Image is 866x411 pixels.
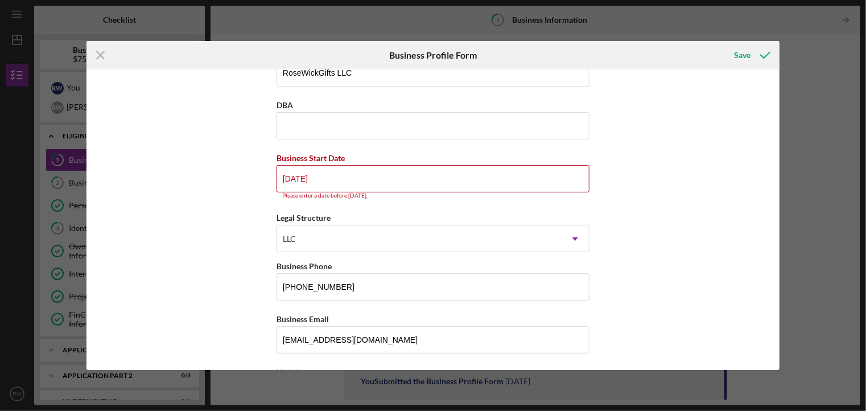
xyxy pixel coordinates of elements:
[723,44,780,67] button: Save
[277,314,329,324] label: Business Email
[277,367,306,377] label: Website
[735,44,751,67] div: Save
[277,153,345,163] label: Business Start Date
[389,50,477,60] h6: Business Profile Form
[277,261,332,271] label: Business Phone
[277,192,589,199] div: Please enter a date before [DATE].
[283,235,296,244] div: LLC
[277,100,293,110] label: DBA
